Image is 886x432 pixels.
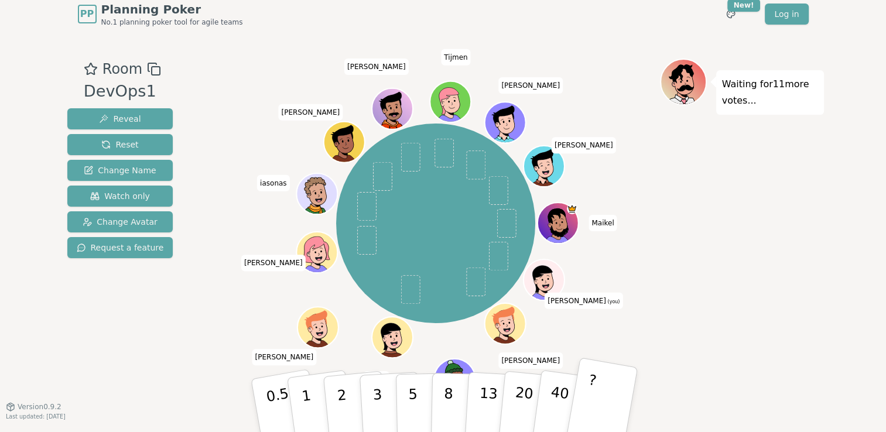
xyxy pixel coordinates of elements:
span: Reveal [99,113,141,125]
button: Watch only [67,186,173,207]
span: Reset [101,139,138,150]
span: Click to change your name [552,138,616,154]
button: Reset [67,134,173,155]
span: Version 0.9.2 [18,402,61,412]
span: No.1 planning poker tool for agile teams [101,18,243,27]
span: (you) [606,299,620,304]
span: Change Avatar [83,216,158,228]
span: Click to change your name [241,255,306,272]
button: Change Name [67,160,173,181]
p: Waiting for 11 more votes... [722,76,818,109]
span: Click to change your name [589,215,617,231]
button: Click to change your avatar [525,261,563,300]
span: Click to change your name [257,175,290,191]
button: Change Avatar [67,211,173,232]
span: Watch only [90,190,150,202]
span: Click to change your name [498,77,563,94]
a: Log in [765,4,808,25]
span: Click to change your name [344,59,409,75]
button: Request a feature [67,237,173,258]
span: Planning Poker [101,1,243,18]
span: Last updated: [DATE] [6,413,66,420]
span: Request a feature [77,242,164,253]
button: New! [720,4,741,25]
div: DevOps1 [84,80,161,104]
span: Maikel is the host [567,204,577,215]
span: Change Name [84,164,156,176]
button: Add as favourite [84,59,98,80]
span: Click to change your name [498,352,563,369]
span: Click to change your name [441,49,470,66]
span: PP [80,7,94,21]
button: Version0.9.2 [6,402,61,412]
button: Reveal [67,108,173,129]
a: PPPlanning PokerNo.1 planning poker tool for agile teams [78,1,243,27]
span: Click to change your name [545,293,622,309]
span: Click to change your name [278,104,343,121]
span: Room [102,59,142,80]
span: Click to change your name [252,349,317,365]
